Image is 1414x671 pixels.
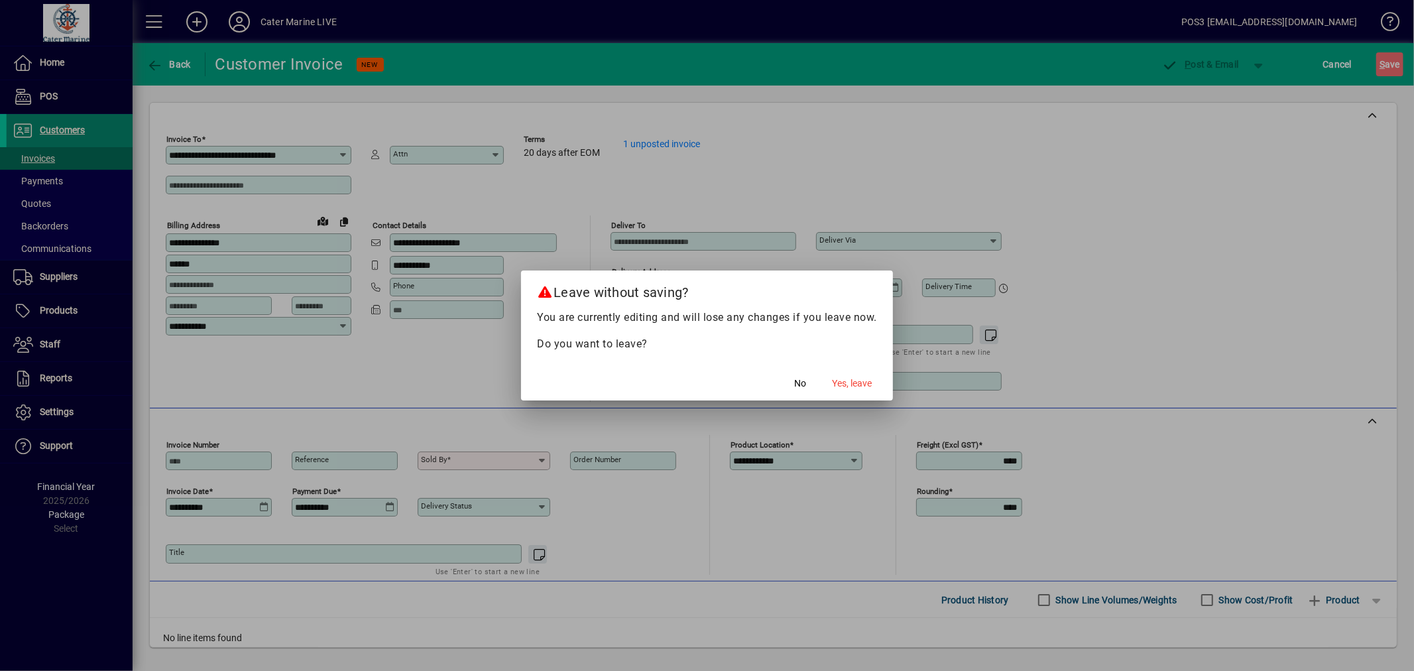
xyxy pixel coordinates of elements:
p: You are currently editing and will lose any changes if you leave now. [537,310,877,326]
button: No [779,371,821,395]
span: No [794,377,806,391]
p: Do you want to leave? [537,336,877,352]
button: Yes, leave [827,371,877,395]
span: Yes, leave [832,377,872,391]
h2: Leave without saving? [521,271,893,309]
